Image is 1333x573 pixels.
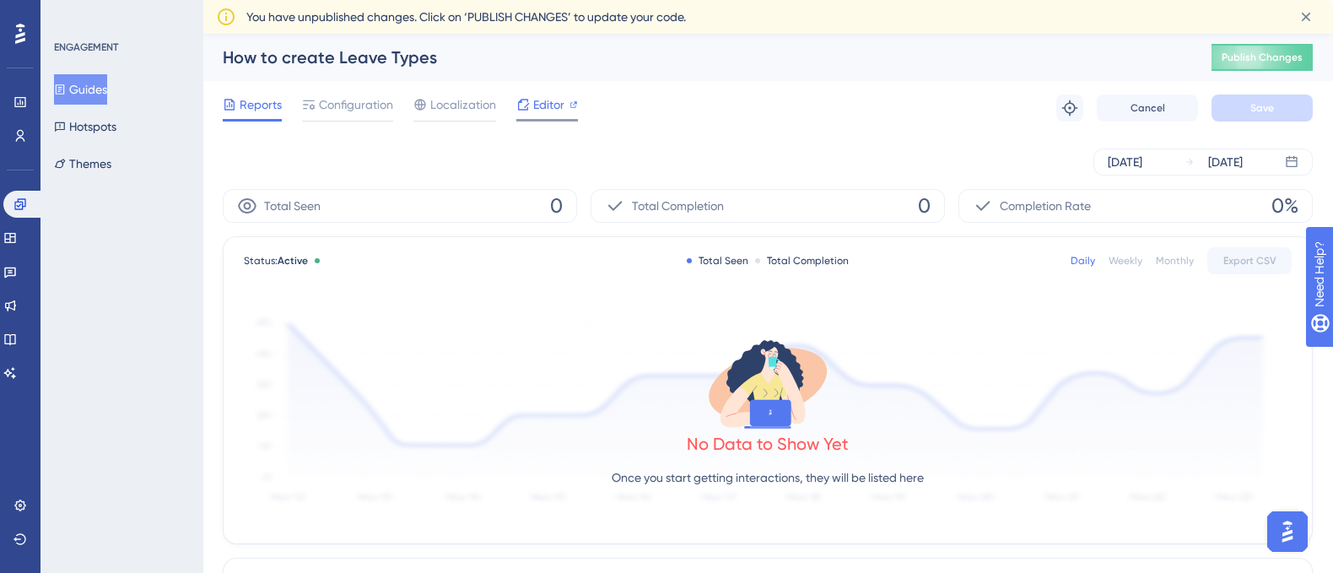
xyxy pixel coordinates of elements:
span: 0 [918,192,931,219]
span: Editor [533,95,564,115]
button: Cancel [1097,95,1198,122]
div: Total Completion [755,254,849,268]
span: Total Seen [264,196,321,216]
span: Reports [240,95,282,115]
span: Cancel [1131,101,1165,115]
div: [DATE] [1108,152,1142,172]
button: Themes [54,149,111,179]
span: Completion Rate [1000,196,1091,216]
div: ENGAGEMENT [54,41,118,54]
span: Need Help? [40,4,105,24]
button: Publish Changes [1212,44,1313,71]
span: Total Completion [632,196,724,216]
iframe: UserGuiding AI Assistant Launcher [1262,506,1313,557]
div: Total Seen [687,254,748,268]
button: Guides [54,74,107,105]
span: Publish Changes [1222,51,1303,64]
button: Export CSV [1207,247,1292,274]
div: Daily [1071,254,1095,268]
span: Status: [244,254,308,268]
div: Weekly [1109,254,1142,268]
button: Save [1212,95,1313,122]
div: No Data to Show Yet [687,432,849,456]
span: Export CSV [1223,254,1276,268]
span: 0% [1271,192,1298,219]
span: Active [278,255,308,267]
span: Configuration [319,95,393,115]
span: Localization [430,95,496,115]
p: Once you start getting interactions, they will be listed here [612,468,924,488]
span: 0 [550,192,563,219]
button: Hotspots [54,111,116,142]
div: How to create Leave Types [223,46,1169,69]
span: You have unpublished changes. Click on ‘PUBLISH CHANGES’ to update your code. [246,7,686,27]
span: Save [1250,101,1274,115]
div: Monthly [1156,254,1194,268]
div: [DATE] [1208,152,1243,172]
